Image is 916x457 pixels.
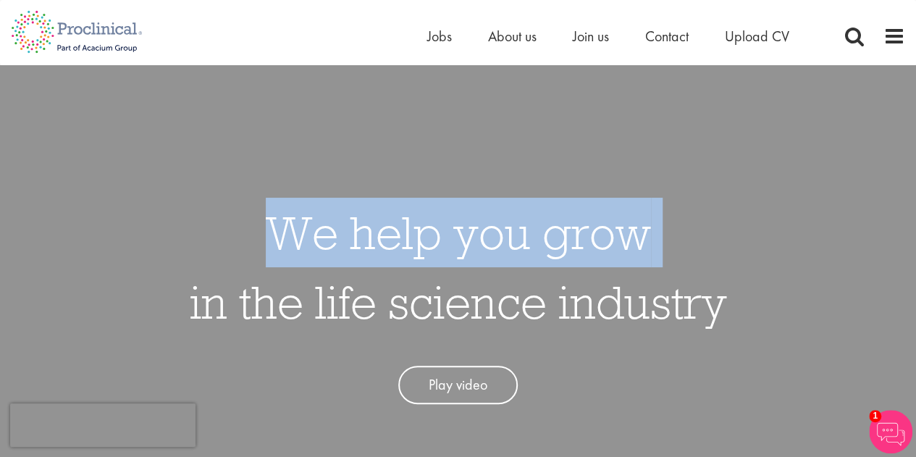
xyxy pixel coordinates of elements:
[869,410,881,422] span: 1
[190,198,727,337] h1: We help you grow in the life science industry
[427,27,452,46] a: Jobs
[488,27,537,46] a: About us
[398,366,518,404] a: Play video
[869,410,912,453] img: Chatbot
[725,27,789,46] a: Upload CV
[573,27,609,46] a: Join us
[645,27,689,46] a: Contact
